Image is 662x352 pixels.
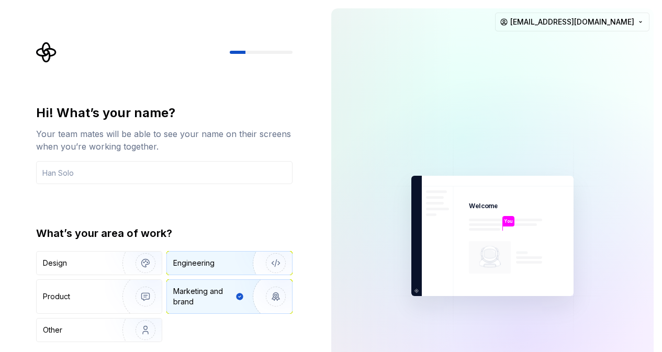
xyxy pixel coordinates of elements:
[36,42,57,63] svg: Supernova Logo
[504,218,512,224] p: You
[36,161,293,184] input: Han Solo
[36,128,293,153] div: Your team mates will be able to see your name on their screens when you’re working together.
[495,13,649,31] button: [EMAIL_ADDRESS][DOMAIN_NAME]
[469,202,498,210] p: Welcome
[36,226,293,241] div: What’s your area of work?
[36,105,293,121] div: Hi! What’s your name?
[173,286,233,307] div: Marketing and brand
[43,258,67,268] div: Design
[510,17,634,27] span: [EMAIL_ADDRESS][DOMAIN_NAME]
[43,291,70,302] div: Product
[43,325,62,335] div: Other
[173,258,215,268] div: Engineering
